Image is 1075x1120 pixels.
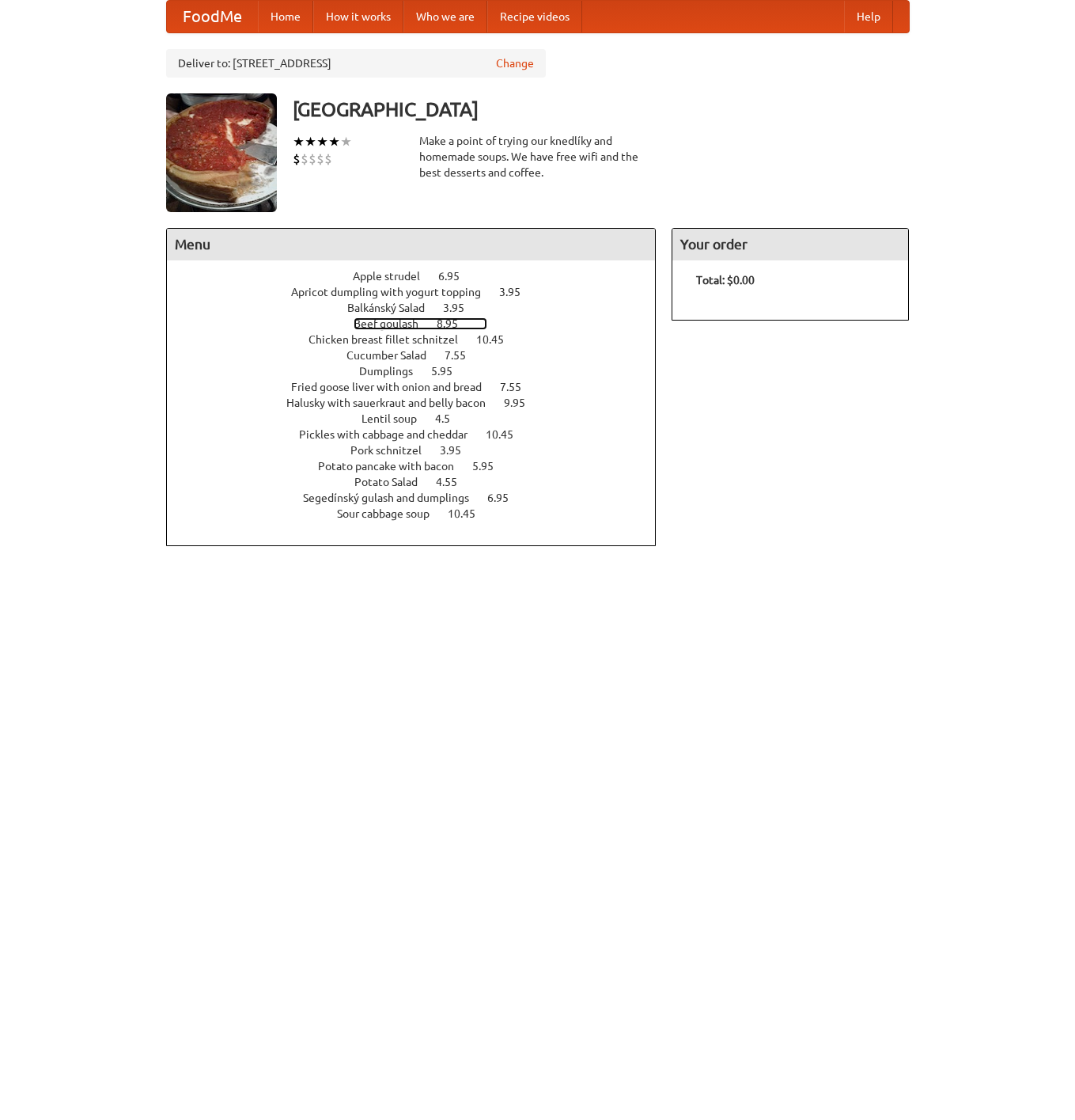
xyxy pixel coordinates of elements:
a: Balkánský Salad 3.95 [347,302,494,314]
span: Beef goulash [354,317,434,330]
span: 10.45 [448,507,491,520]
span: 7.55 [445,349,482,362]
a: Lentil soup 4.5 [361,412,479,425]
a: Recipe videos [487,1,582,32]
span: Halusky with sauerkraut and belly bacon [286,397,502,409]
span: Balkánský Salad [347,302,441,314]
span: 3.95 [499,286,536,298]
a: Help [844,1,893,32]
li: ★ [340,133,352,150]
div: Make a point of trying our knedlíky and homemade soups. We have free wifi and the best desserts a... [419,133,657,180]
li: $ [308,150,316,168]
b: Total: $0.00 [696,274,755,287]
span: 5.95 [431,365,468,378]
li: $ [301,150,308,168]
a: Cucumber Salad 7.55 [346,349,495,362]
span: Dumplings [359,365,429,378]
span: 10.45 [476,333,520,346]
div: Deliver to: [STREET_ADDRESS] [166,49,546,78]
span: 7.55 [500,381,537,393]
span: Pork schnitzel [350,444,437,457]
span: Pickles with cabbage and cheddar [299,428,483,441]
a: Change [496,55,534,71]
span: Apple strudel [353,270,436,283]
span: 6.95 [438,270,475,283]
a: Segedínský gulash and dumplings 6.95 [303,492,538,504]
a: Sour cabbage soup 10.45 [337,507,505,520]
li: ★ [316,133,328,150]
a: Dumplings 5.95 [359,365,482,378]
li: $ [293,150,301,168]
a: Fried goose liver with onion and bread 7.55 [291,381,551,393]
a: Halusky with sauerkraut and belly bacon 9.95 [286,397,555,409]
a: Potato Salad 4.55 [354,476,486,488]
span: 8.95 [437,317,474,330]
a: Apple strudel 6.95 [353,270,489,283]
span: Sour cabbage soup [337,507,445,520]
span: Potato Salad [354,476,433,488]
li: ★ [293,133,305,150]
span: 3.95 [443,302,480,314]
li: ★ [305,133,316,150]
a: FoodMe [167,1,258,32]
li: $ [324,150,332,168]
span: 5.95 [472,460,509,473]
h4: Your order [672,229,908,260]
span: 9.95 [504,397,541,409]
a: Apricot dumpling with yogurt topping 3.95 [291,286,550,298]
li: $ [316,150,324,168]
span: Apricot dumpling with yogurt topping [291,286,497,298]
h3: [GEOGRAPHIC_DATA] [293,93,910,125]
a: How it works [313,1,403,32]
span: 4.5 [435,412,466,425]
a: Who we are [403,1,487,32]
h4: Menu [167,229,656,260]
span: 3.95 [440,444,477,457]
span: Segedínský gulash and dumplings [303,492,485,504]
a: Home [258,1,313,32]
a: Pork schnitzel 3.95 [350,444,490,457]
span: 10.45 [486,428,529,441]
a: Potato pancake with bacon 5.95 [318,460,523,473]
a: Beef goulash 8.95 [354,317,487,330]
a: Pickles with cabbage and cheddar 10.45 [299,428,543,441]
span: Lentil soup [361,412,433,425]
span: Fried goose liver with onion and bread [291,381,498,393]
span: Potato pancake with bacon [318,460,470,473]
span: Cucumber Salad [346,349,442,362]
span: Chicken breast fillet schnitzel [308,333,474,346]
span: 4.55 [436,476,473,488]
li: ★ [328,133,340,150]
a: Chicken breast fillet schnitzel 10.45 [308,333,533,346]
span: 6.95 [487,492,524,504]
img: angular.jpg [166,93,277,212]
